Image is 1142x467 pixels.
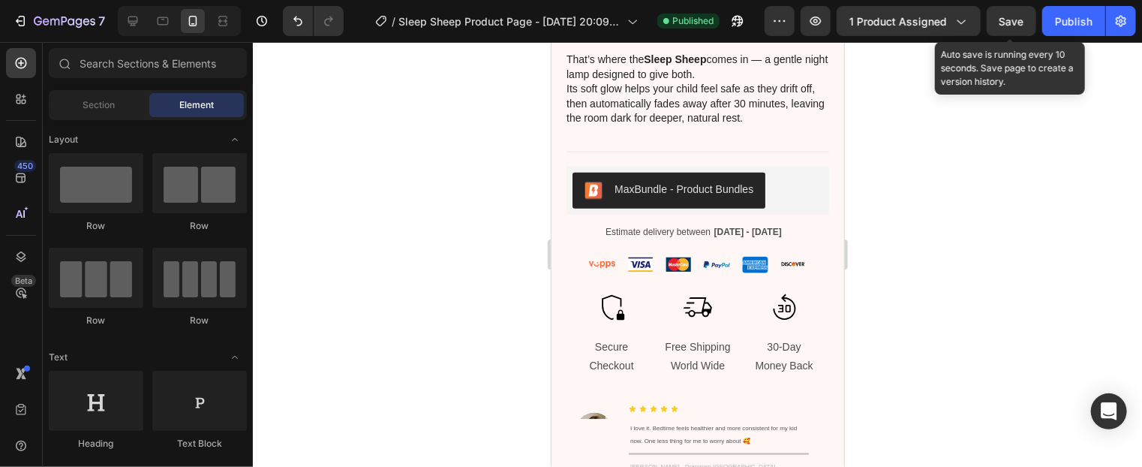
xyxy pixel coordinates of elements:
[49,314,143,327] div: Row
[223,128,247,152] span: Toggle open
[223,345,247,369] span: Toggle open
[398,14,621,29] span: Sleep Sheep Product Page - [DATE] 20:09:30
[79,421,224,428] span: [PERSON_NAME] - Drammen [GEOGRAPHIC_DATA]
[49,351,68,364] span: Text
[98,12,105,30] p: 7
[152,219,247,233] div: Row
[152,437,247,450] div: Text Block
[179,98,214,112] span: Element
[49,133,78,146] span: Layout
[1091,393,1127,429] div: Open Intercom Messenger
[987,6,1036,36] button: Save
[849,14,947,29] span: 1 product assigned
[49,219,143,233] div: Row
[83,98,116,112] span: Section
[283,6,344,36] div: Undo/Redo
[837,6,981,36] button: 1 product assigned
[392,14,395,29] span: /
[11,275,36,287] div: Beta
[14,160,36,172] div: 450
[999,15,1024,28] span: Save
[152,314,247,327] div: Row
[551,42,844,467] iframe: Design area
[6,6,112,36] button: 7
[1042,6,1105,36] button: Publish
[672,14,714,28] span: Published
[49,48,247,78] input: Search Sections & Elements
[1055,14,1092,29] div: Publish
[49,437,143,450] div: Heading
